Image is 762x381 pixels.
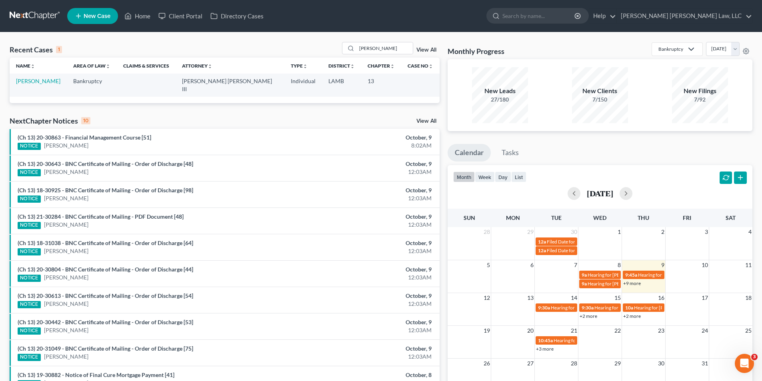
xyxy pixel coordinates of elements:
[614,326,622,335] span: 22
[299,186,432,194] div: October, 9
[593,214,606,221] span: Wed
[299,353,432,361] div: 12:03AM
[44,300,88,308] a: [PERSON_NAME]
[44,273,88,281] a: [PERSON_NAME]
[44,142,88,150] a: [PERSON_NAME]
[44,247,88,255] a: [PERSON_NAME]
[299,273,432,281] div: 12:03AM
[672,86,728,96] div: New Filings
[361,74,401,96] td: 13
[526,227,534,237] span: 29
[416,47,436,53] a: View All
[299,160,432,168] div: October, 9
[483,359,491,368] span: 26
[538,247,546,253] span: 12a
[735,354,754,373] iframe: Intercom live chat
[582,272,587,278] span: 9a
[660,227,665,237] span: 2
[208,64,212,69] i: unfold_more
[751,354,758,360] span: 3
[589,9,616,23] a: Help
[554,337,616,343] span: Hearing for [PERSON_NAME]
[526,359,534,368] span: 27
[299,326,432,334] div: 12:03AM
[625,272,637,278] span: 9:45a
[120,9,154,23] a: Home
[18,134,151,141] a: (Ch 13) 20-30863 - Financial Management Course [51]
[547,247,614,253] span: Filed Date for [PERSON_NAME]
[299,318,432,326] div: October, 9
[16,63,35,69] a: Nameunfold_more
[594,305,726,311] span: Hearing for [US_STATE] Safety Association of Timbermen - Self I
[483,227,491,237] span: 28
[683,214,691,221] span: Fri
[582,281,587,287] span: 9a
[573,260,578,270] span: 7
[322,74,361,96] td: LAMB
[588,281,650,287] span: Hearing for [PERSON_NAME]
[587,189,613,197] h2: [DATE]
[506,214,520,221] span: Mon
[448,46,504,56] h3: Monthly Progress
[416,118,436,124] a: View All
[176,74,284,96] td: [PERSON_NAME] [PERSON_NAME] III
[299,292,432,300] div: October, 9
[617,260,622,270] span: 8
[328,63,355,69] a: Districtunfold_more
[495,172,511,182] button: day
[672,96,728,104] div: 7/92
[472,96,528,104] div: 27/180
[744,293,752,303] span: 18
[638,272,700,278] span: Hearing for [PERSON_NAME]
[350,64,355,69] i: unfold_more
[18,301,41,308] div: NOTICE
[284,74,322,96] td: Individual
[658,46,683,52] div: Bankruptcy
[117,58,176,74] th: Claims & Services
[526,293,534,303] span: 13
[614,359,622,368] span: 29
[18,327,41,335] div: NOTICE
[572,86,628,96] div: New Clients
[299,213,432,221] div: October, 9
[748,227,752,237] span: 4
[299,247,432,255] div: 12:03AM
[494,144,526,162] a: Tasks
[18,292,193,299] a: (Ch 13) 20-30613 - BNC Certificate of Mailing - Order of Discharge [54]
[299,371,432,379] div: October, 8
[551,305,682,311] span: Hearing for [US_STATE] Safety Association of Timbermen - Self I
[154,9,206,23] a: Client Portal
[84,13,110,19] span: New Case
[701,359,709,368] span: 31
[73,63,110,69] a: Area of Lawunfold_more
[536,346,554,352] a: +3 more
[634,305,696,311] span: Hearing for [PERSON_NAME]
[81,117,90,124] div: 10
[538,305,550,311] span: 9:30a
[18,239,193,246] a: (Ch 13) 18-31038 - BNC Certificate of Mailing - Order of Discharge [64]
[368,63,395,69] a: Chapterunfold_more
[299,265,432,273] div: October, 9
[511,172,526,182] button: list
[182,63,212,69] a: Attorneyunfold_more
[547,239,614,245] span: Filed Date for [PERSON_NAME]
[660,260,665,270] span: 9
[56,46,62,53] div: 1
[18,371,174,378] a: (Ch 13) 19-30882 - Notice of Final Cure Mortgage Payment [41]
[625,305,633,311] span: 10a
[299,221,432,229] div: 12:03AM
[744,260,752,270] span: 11
[486,260,491,270] span: 5
[10,45,62,54] div: Recent Cases
[538,239,546,245] span: 12a
[67,74,117,96] td: Bankruptcy
[588,272,650,278] span: Hearing for [PERSON_NAME]
[464,214,475,221] span: Sun
[18,275,41,282] div: NOTICE
[570,359,578,368] span: 28
[623,313,641,319] a: +2 more
[18,248,41,255] div: NOTICE
[18,195,41,203] div: NOTICE
[572,96,628,104] div: 7/150
[18,354,41,361] div: NOTICE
